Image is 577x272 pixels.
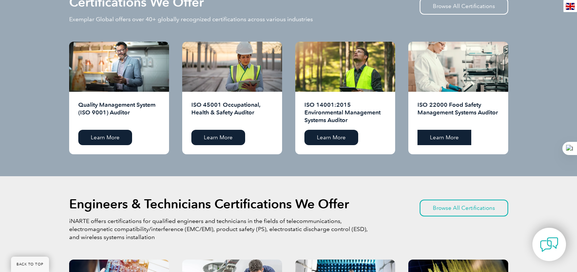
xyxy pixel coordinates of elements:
[540,235,558,254] img: contact-chat.png
[304,101,386,124] h2: ISO 14001:2015 Environmental Management Systems Auditor
[420,200,508,216] a: Browse All Certifications
[11,257,49,272] a: BACK TO TOP
[304,130,358,145] a: Learn More
[417,130,471,145] a: Learn More
[417,101,499,124] h2: ISO 22000 Food Safety Management Systems Auditor
[566,3,575,10] img: en
[69,198,349,210] h2: Engineers & Technicians Certifications We Offer
[78,130,132,145] a: Learn More
[69,217,369,241] p: iNARTE offers certifications for qualified engineers and technicians in the fields of telecommuni...
[191,101,273,124] h2: ISO 45001 Occupational, Health & Safety Auditor
[78,101,160,124] h2: Quality Management System (ISO 9001) Auditor
[191,130,245,145] a: Learn More
[69,15,313,23] p: Exemplar Global offers over 40+ globally recognized certifications across various industries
